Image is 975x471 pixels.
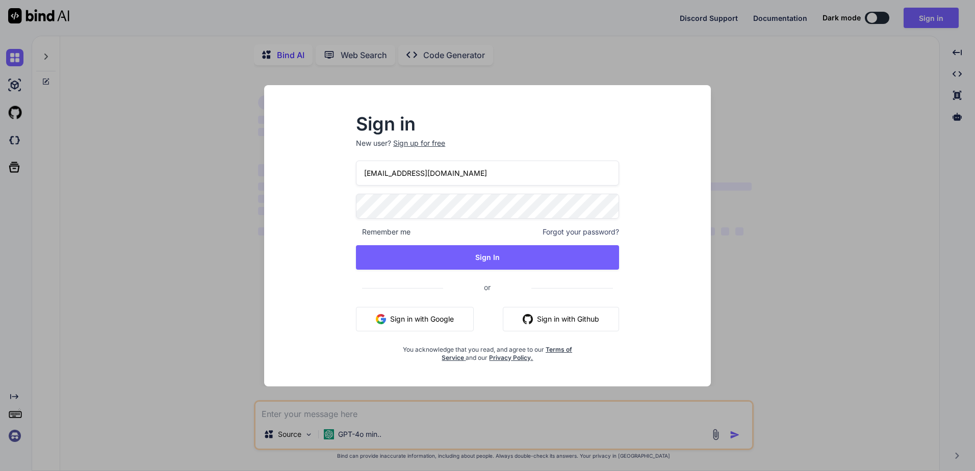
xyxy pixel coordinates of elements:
img: google [376,314,386,324]
span: Remember me [356,227,410,237]
a: Terms of Service [442,346,572,361]
h2: Sign in [356,116,619,132]
input: Login or Email [356,161,619,186]
div: Sign up for free [393,138,445,148]
p: New user? [356,138,619,161]
button: Sign in with Google [356,307,474,331]
span: or [443,275,531,300]
button: Sign in with Github [503,307,619,331]
button: Sign In [356,245,619,270]
img: github [523,314,533,324]
span: Forgot your password? [543,227,619,237]
a: Privacy Policy. [489,354,533,361]
div: You acknowledge that you read, and agree to our and our [400,339,575,362]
